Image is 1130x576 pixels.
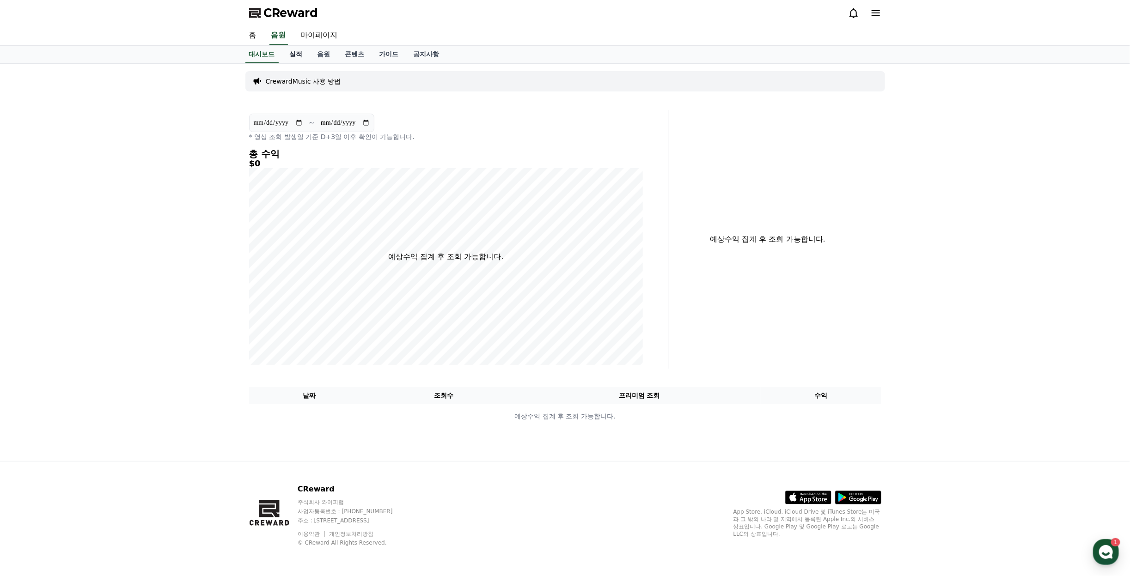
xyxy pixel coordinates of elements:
span: 대화 [85,307,96,315]
a: 가이드 [372,46,406,63]
th: 조회수 [369,387,518,404]
p: 주소 : [STREET_ADDRESS] [298,517,410,524]
th: 날짜 [249,387,370,404]
span: CReward [264,6,318,20]
th: 수익 [761,387,881,404]
a: 홈 [242,26,264,45]
h5: $0 [249,159,643,168]
p: App Store, iCloud, iCloud Drive 및 iTunes Store는 미국과 그 밖의 나라 및 지역에서 등록된 Apple Inc.의 서비스 상표입니다. Goo... [733,508,881,538]
p: * 영상 조회 발생일 기준 D+3일 이후 확인이 가능합니다. [249,132,643,141]
p: ~ [309,117,315,128]
p: 예상수익 집계 후 조회 가능합니다. [388,251,503,262]
a: 대시보드 [245,46,279,63]
span: 1 [94,292,97,300]
span: 설정 [143,307,154,314]
p: 예상수익 집계 후 조회 가능합니다. [250,412,881,421]
span: 홈 [29,307,35,314]
a: 음원 [310,46,338,63]
p: 사업자등록번호 : [PHONE_NUMBER] [298,508,410,515]
th: 프리미엄 조회 [518,387,761,404]
a: 음원 [269,26,288,45]
p: © CReward All Rights Reserved. [298,539,410,546]
a: 마이페이지 [293,26,345,45]
a: 이용약관 [298,531,327,537]
a: CrewardMusic 사용 방법 [266,77,341,86]
p: CReward [298,484,410,495]
a: 콘텐츠 [338,46,372,63]
p: 예상수익 집계 후 조회 가능합니다. [677,234,859,245]
a: 홈 [3,293,61,316]
a: 1대화 [61,293,119,316]
h4: 총 수익 [249,149,643,159]
a: 실적 [282,46,310,63]
a: 공지사항 [406,46,447,63]
a: 설정 [119,293,177,316]
a: 개인정보처리방침 [329,531,373,537]
p: 주식회사 와이피랩 [298,498,410,506]
a: CReward [249,6,318,20]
